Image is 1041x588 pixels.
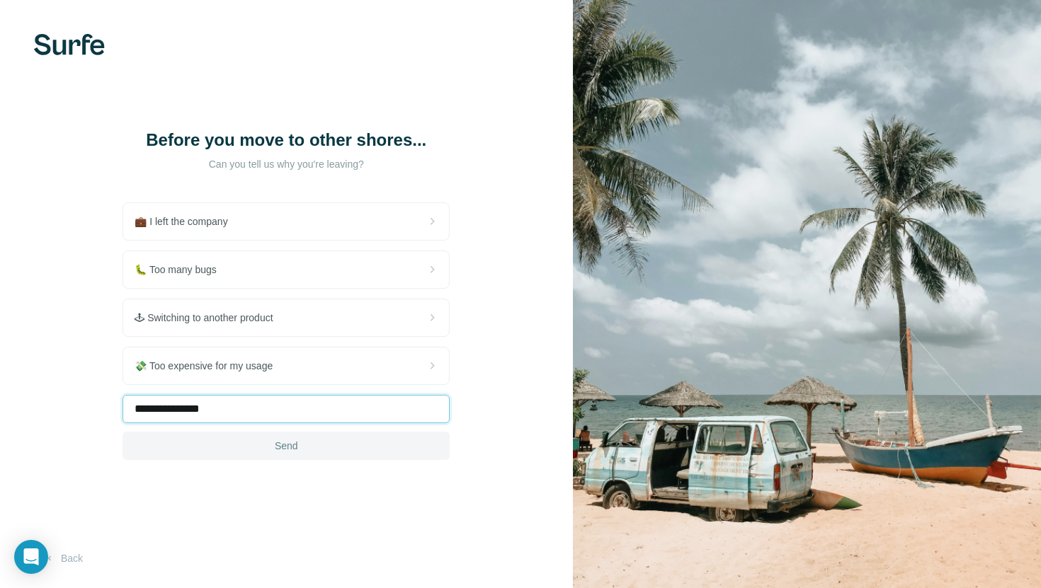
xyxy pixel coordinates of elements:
button: Back [34,546,93,571]
div: Open Intercom Messenger [14,540,48,574]
span: 🐛 Too many bugs [135,263,228,277]
span: 💼 I left the company [135,214,239,229]
p: Can you tell us why you're leaving? [144,157,428,171]
button: Send [123,432,450,460]
span: 💸 Too expensive for my usage [135,359,284,373]
h1: Before you move to other shores... [144,129,428,151]
img: Surfe's logo [34,34,105,55]
span: 🕹 Switching to another product [135,311,284,325]
span: Send [275,439,298,453]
